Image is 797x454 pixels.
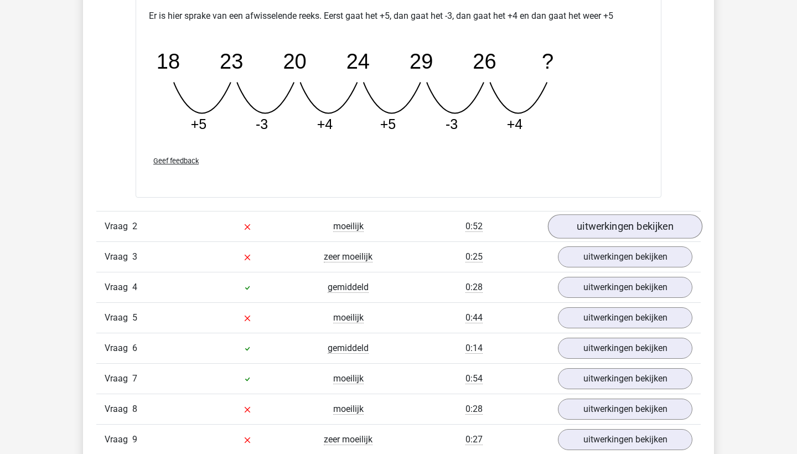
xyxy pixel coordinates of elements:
[465,434,483,445] span: 0:27
[465,373,483,384] span: 0:54
[558,368,692,389] a: uitwerkingen bekijken
[558,429,692,450] a: uitwerkingen bekijken
[324,434,372,445] span: zeer moeilijk
[153,157,199,165] span: Geef feedback
[132,221,137,231] span: 2
[324,251,372,262] span: zeer moeilijk
[410,50,433,73] tspan: 29
[465,343,483,354] span: 0:14
[105,250,132,264] span: Vraag
[105,433,132,446] span: Vraag
[283,50,306,73] tspan: 20
[191,116,207,132] tspan: +5
[256,116,268,132] tspan: -3
[465,221,483,232] span: 0:52
[132,373,137,384] span: 7
[105,342,132,355] span: Vraag
[333,221,364,232] span: moeilijk
[465,251,483,262] span: 0:25
[132,282,137,292] span: 4
[317,116,333,132] tspan: +4
[105,372,132,385] span: Vraag
[558,277,692,298] a: uitwerkingen bekijken
[105,220,132,233] span: Vraag
[333,312,364,323] span: moeilijk
[446,116,458,132] tspan: -3
[473,50,496,73] tspan: 26
[558,399,692,420] a: uitwerkingen bekijken
[157,50,180,73] tspan: 18
[558,246,692,267] a: uitwerkingen bekijken
[507,116,523,132] tspan: +4
[465,282,483,293] span: 0:28
[105,311,132,324] span: Vraag
[558,307,692,328] a: uitwerkingen bekijken
[105,403,132,416] span: Vraag
[328,343,369,354] span: gemiddeld
[132,251,137,262] span: 3
[465,312,483,323] span: 0:44
[132,404,137,414] span: 8
[132,343,137,353] span: 6
[328,282,369,293] span: gemiddeld
[465,404,483,415] span: 0:28
[548,214,702,239] a: uitwerkingen bekijken
[333,373,364,384] span: moeilijk
[542,50,553,73] tspan: ?
[333,404,364,415] span: moeilijk
[346,50,370,73] tspan: 24
[220,50,243,73] tspan: 23
[132,312,137,323] span: 5
[149,9,648,23] p: Er is hier sprake van een afwisselende reeks. Eerst gaat het +5, dan gaat het -3, dan gaat het +4...
[105,281,132,294] span: Vraag
[558,338,692,359] a: uitwerkingen bekijken
[132,434,137,445] span: 9
[380,116,396,132] tspan: +5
